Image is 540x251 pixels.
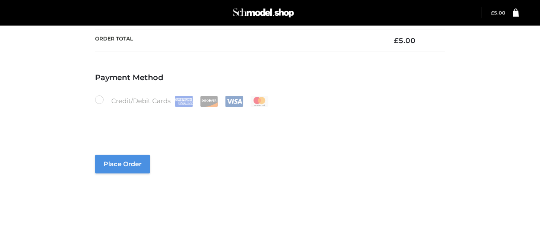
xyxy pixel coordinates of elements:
th: Order Total [95,29,381,52]
button: Place order [95,155,150,173]
span: £ [491,10,494,16]
img: Amex [175,96,193,107]
a: £5.00 [491,10,505,16]
h4: Payment Method [95,73,445,83]
bdi: 5.00 [394,36,416,45]
img: Discover [200,96,218,107]
bdi: 5.00 [491,10,505,16]
label: Credit/Debit Cards [95,95,269,107]
span: £ [394,36,399,45]
img: Schmodel Admin 964 [231,4,295,21]
img: Mastercard [250,96,269,107]
iframe: Secure payment input frame [93,105,443,137]
img: Visa [225,96,243,107]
